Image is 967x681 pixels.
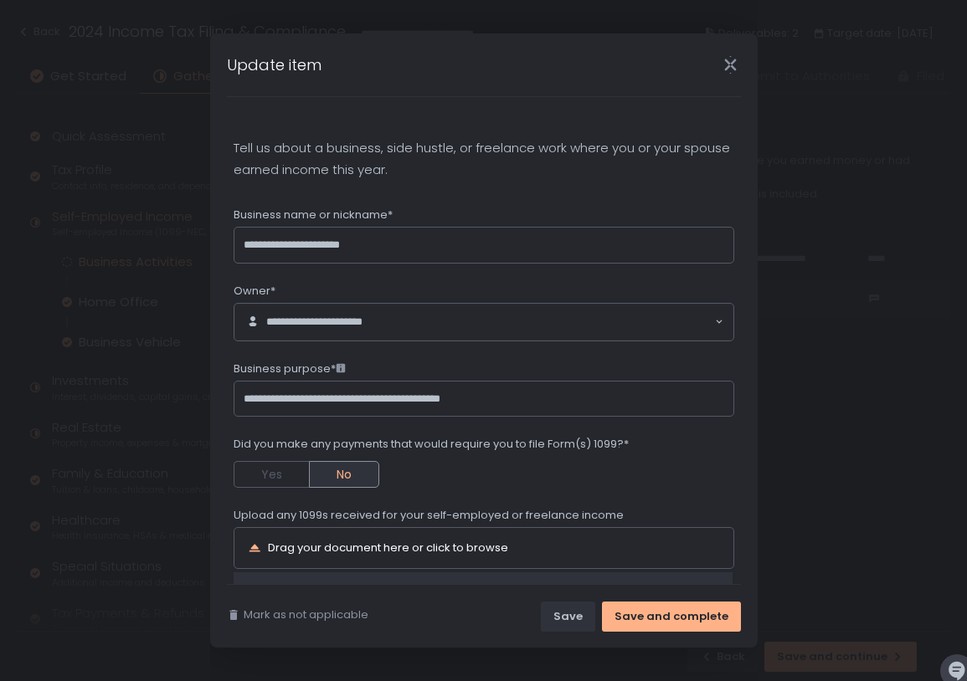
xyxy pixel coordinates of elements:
div: Drag your document here or click to browse [268,542,508,553]
span: Business name or nickname* [234,207,393,223]
button: Mark as not applicable [227,607,368,622]
div: Save and complete [615,609,728,624]
input: Search for option [363,314,713,330]
button: No [309,461,379,488]
div: Close [704,55,758,74]
button: Save [541,602,595,632]
div: Save [553,609,583,624]
span: Did you make any payments that would require you to file Form(s) 1099?* [234,437,629,452]
button: Yes [234,461,309,488]
button: Save and complete [602,602,741,632]
div: Search for option [234,304,733,340]
span: Upload any 1099s received for your self-employed or freelance income [234,508,624,523]
span: Business purpose* [234,361,346,376]
span: Owner* [234,284,275,299]
h1: Update item [227,54,321,76]
span: Mark as not applicable [244,607,368,622]
p: Tell us about a business, side hustle, or freelance work where you or your spouse earned income t... [234,137,734,181]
